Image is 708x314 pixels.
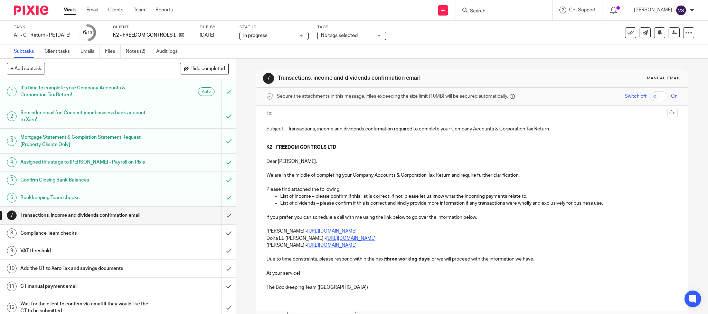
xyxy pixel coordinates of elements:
[20,281,150,292] h1: CT manual payment email
[7,303,17,312] div: 12
[20,263,150,274] h1: Add the CT to Xero Tax and savings documents
[200,24,231,30] label: Due by
[20,108,150,125] h1: Reminder email for 'Connect your business bank account to Xero'
[7,282,17,291] div: 11
[14,32,70,39] div: AT - CT Return - PE 30-06-2025
[14,6,48,15] img: Pixie
[108,7,123,13] a: Clients
[266,172,678,179] p: We are in the middle of completing your Company Accounts & Corporation Tax Return and require fur...
[155,7,173,13] a: Reports
[14,32,70,39] div: AT - CT Return - PE [DATE]
[14,24,70,30] label: Task
[7,136,17,146] div: 3
[7,111,17,121] div: 2
[326,236,376,241] a: [URL][DOMAIN_NAME]
[239,24,309,30] label: Status
[134,7,145,13] a: Team
[7,63,45,75] button: + Add subtask
[307,229,357,234] a: [URL][DOMAIN_NAME]
[83,29,92,37] div: 6
[180,63,229,75] button: Hide completed
[569,8,596,12] span: Get Support
[667,108,678,118] button: Cc
[7,87,17,96] div: 1
[7,210,17,220] div: 7
[317,24,386,30] label: Tags
[113,32,176,39] p: K2 - FREEDOM CONTROLS LTD
[266,214,678,221] p: If you prefer, you can schedule a call with me using the link below to go over the information be...
[20,193,150,203] h1: Bookkeeping Team checks
[156,45,183,58] a: Audit logs
[64,7,76,13] a: Work
[266,186,678,193] p: Please find attached the following:
[20,246,150,256] h1: VAT threshold
[7,246,17,256] div: 9
[20,175,150,185] h1: Confirm Closing Bank Balances
[86,31,92,35] small: /13
[280,193,678,200] p: List of income – please confirm if this list is correct. If not, please let us know what the inco...
[126,45,151,58] a: Notes (2)
[266,110,274,117] label: To:
[266,145,336,150] strong: K2 - FREEDOM CONTROLS LTD
[20,132,150,150] h1: Mortgage Statement & Completion Statement Request [Property Clients Only]
[105,45,121,58] a: Files
[113,24,191,30] label: Client
[266,158,678,165] p: Dear [PERSON_NAME],
[277,93,508,100] span: Secure the attachments in this message. Files exceeding the size limit (10MB) will be secured aut...
[198,87,215,96] div: Auto
[625,93,646,100] span: Switch off
[45,45,75,58] a: Client tasks
[20,83,150,100] h1: It's time to complete your Company Accounts & Corporation Tax Return!
[278,75,487,82] h1: Transactions, income and dividends confirmation email
[266,256,678,263] p: Due to time constraints, please respond within the next , or we will proceed with the information...
[266,126,284,133] label: Subject:
[469,8,531,14] input: Search
[385,257,429,262] strong: three working days
[266,284,678,291] p: The Bookkeeping Team ([GEOGRAPHIC_DATA])
[266,235,678,242] p: Doha EL [PERSON_NAME] -
[676,5,687,16] img: svg%3E
[307,243,357,248] a: [URL][DOMAIN_NAME]
[86,7,98,13] a: Email
[20,210,150,220] h1: Transactions, income and dividends confirmation email
[321,33,358,38] span: No tags selected
[266,242,678,249] p: [PERSON_NAME] -
[20,228,150,238] h1: Compliance Team checks
[280,200,678,207] p: List of dividends – please confirm if this is correct and kindly provide more information if any ...
[243,33,267,38] span: In progress
[671,93,678,100] span: On
[20,157,150,167] h1: Assigned this stage to [PERSON_NAME] - Payroll on Pixie
[7,228,17,238] div: 8
[647,76,681,81] div: Manual email
[7,175,17,185] div: 5
[7,264,17,273] div: 10
[190,66,225,72] span: Hide completed
[81,45,100,58] a: Emails
[7,157,17,167] div: 4
[7,193,17,203] div: 6
[266,270,678,277] p: At your service!
[266,228,678,235] p: [PERSON_NAME] -
[200,33,214,38] span: [DATE]
[263,73,274,84] div: 7
[14,45,39,58] a: Subtasks
[634,7,672,13] p: [PERSON_NAME]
